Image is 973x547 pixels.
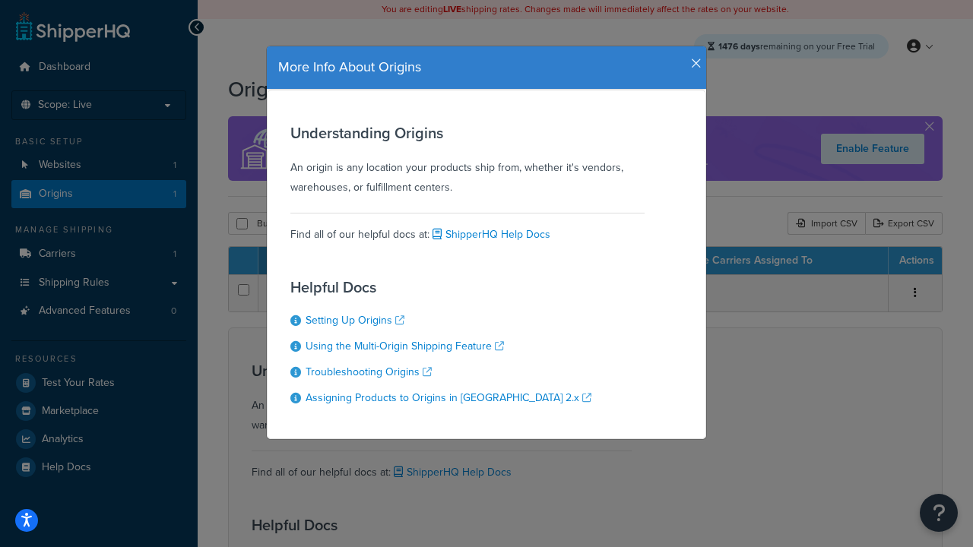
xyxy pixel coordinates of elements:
[290,213,645,245] div: Find all of our helpful docs at:
[290,125,645,198] div: An origin is any location your products ship from, whether it's vendors, warehouses, or fulfillme...
[290,125,645,141] h3: Understanding Origins
[306,390,591,406] a: Assigning Products to Origins in [GEOGRAPHIC_DATA] 2.x
[306,364,432,380] a: Troubleshooting Origins
[429,226,550,242] a: ShipperHQ Help Docs
[278,58,695,77] h4: More Info About Origins
[306,312,404,328] a: Setting Up Origins
[290,279,591,296] h3: Helpful Docs
[306,338,504,354] a: Using the Multi-Origin Shipping Feature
